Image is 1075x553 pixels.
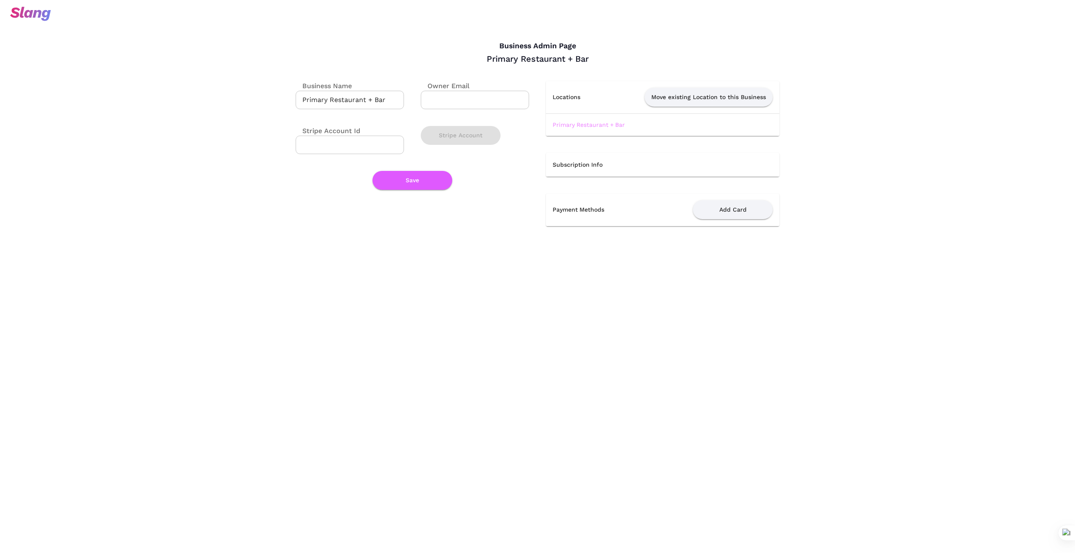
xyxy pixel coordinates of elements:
button: Save [372,171,452,190]
label: Owner Email [421,81,469,91]
label: Business Name [296,81,352,91]
th: Locations [546,81,598,114]
h4: Business Admin Page [296,42,779,51]
label: Stripe Account Id [296,126,360,136]
img: svg+xml;base64,PHN2ZyB3aWR0aD0iOTciIGhlaWdodD0iMzQiIHZpZXdCb3g9IjAgMCA5NyAzNCIgZmlsbD0ibm9uZSIgeG... [10,7,51,21]
a: Primary Restaurant + Bar [553,121,625,128]
button: Add Card [693,200,773,219]
th: Payment Methods [546,194,642,226]
th: Subscription Info [546,153,779,177]
div: Primary Restaurant + Bar [296,53,779,64]
button: Move existing Location to this Business [645,88,773,107]
a: Stripe Account [421,132,501,138]
a: Add Card [693,206,773,212]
